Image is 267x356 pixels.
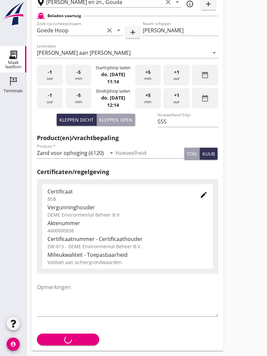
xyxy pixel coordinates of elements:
input: Hoeveelheid [115,148,185,158]
div: ZW-015 - DEME Environmental Beheer B.V. [47,243,208,250]
div: Certificaat [47,188,189,195]
div: min [135,88,161,109]
span: -5 [76,69,81,76]
button: kuub [200,148,218,160]
i: date_range [201,71,209,79]
div: min [66,88,92,109]
i: arrow_drop_down [210,49,218,57]
div: uur [163,65,190,85]
input: Zoek op (scheeps)naam [37,25,104,36]
div: kuub [202,150,215,157]
span: +5 [145,69,151,76]
h2: Beladen vaartuig [47,13,81,19]
div: ton [187,150,197,157]
div: Eindtijdstip laden [96,88,130,94]
h2: Product(en)/vrachtbepaling [37,133,218,142]
div: min [66,65,92,85]
div: uur [37,65,63,85]
input: Naam schipper [143,25,218,36]
button: Kleppen open [97,114,135,126]
span: -5 [76,92,81,99]
h2: Certificaten/regelgeving [37,167,218,176]
div: Terminals [4,89,23,93]
i: add [129,28,137,36]
div: Aktenummer [47,219,208,227]
input: Product * [37,148,106,158]
span: +5 [145,92,151,99]
strong: 11:14 [107,78,119,85]
strong: 12:14 [107,102,119,108]
button: Kleppen dicht [57,114,97,126]
input: Hoeveelheid 0-lijn [158,116,218,127]
i: arrow_drop_down [115,26,123,34]
i: edit [200,191,208,199]
span: -1 [48,69,52,76]
i: account_circle [7,338,20,351]
textarea: Opmerkingen [37,282,218,316]
strong: do. [DATE] [101,71,125,77]
span: +1 [174,92,179,99]
div: 4600000838 [47,227,208,234]
img: logo-small.a267ee39.svg [1,2,25,26]
button: ton [184,148,200,160]
div: Kleppen dicht [59,116,94,123]
strong: do. [DATE] [101,95,125,101]
span: +1 [174,69,179,76]
span: -1 [48,92,52,99]
div: BSB [47,195,189,202]
i: clear [105,26,113,34]
i: date_range [201,94,209,102]
div: Vergunninghouder [47,203,208,211]
div: [PERSON_NAME] aan [PERSON_NAME] [37,50,131,56]
div: uur [37,88,63,109]
div: Starttijdstip laden [96,65,131,71]
div: DEME Environmental Beheer B.V. [47,211,208,218]
div: min [135,65,161,85]
div: uur [163,88,190,109]
i: arrow_drop_down [107,149,115,157]
div: Certificaatnummer - Certificaathouder [47,235,208,243]
div: Voldoet aan achtergrondwaarden [47,259,208,266]
div: Kleppen open [99,116,133,123]
div: Milieukwaliteit - Toepasbaarheid [47,251,208,259]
